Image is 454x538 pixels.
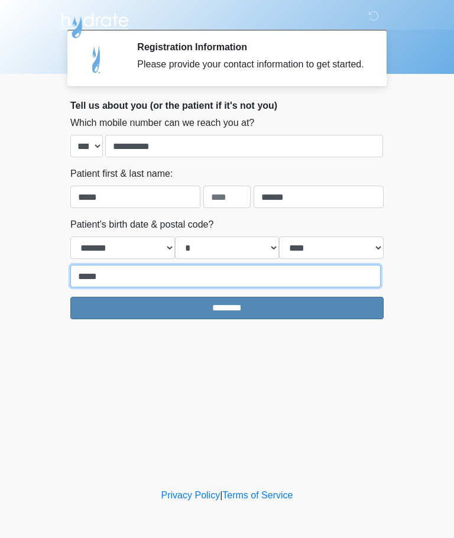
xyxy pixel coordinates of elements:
[161,490,220,500] a: Privacy Policy
[220,490,222,500] a: |
[70,116,254,130] label: Which mobile number can we reach you at?
[59,9,131,39] img: Hydrate IV Bar - Arcadia Logo
[70,167,173,181] label: Patient first & last name:
[137,57,366,72] div: Please provide your contact information to get started.
[222,490,293,500] a: Terms of Service
[79,41,115,77] img: Agent Avatar
[70,218,213,232] label: Patient's birth date & postal code?
[70,100,384,111] h2: Tell us about you (or the patient if it's not you)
